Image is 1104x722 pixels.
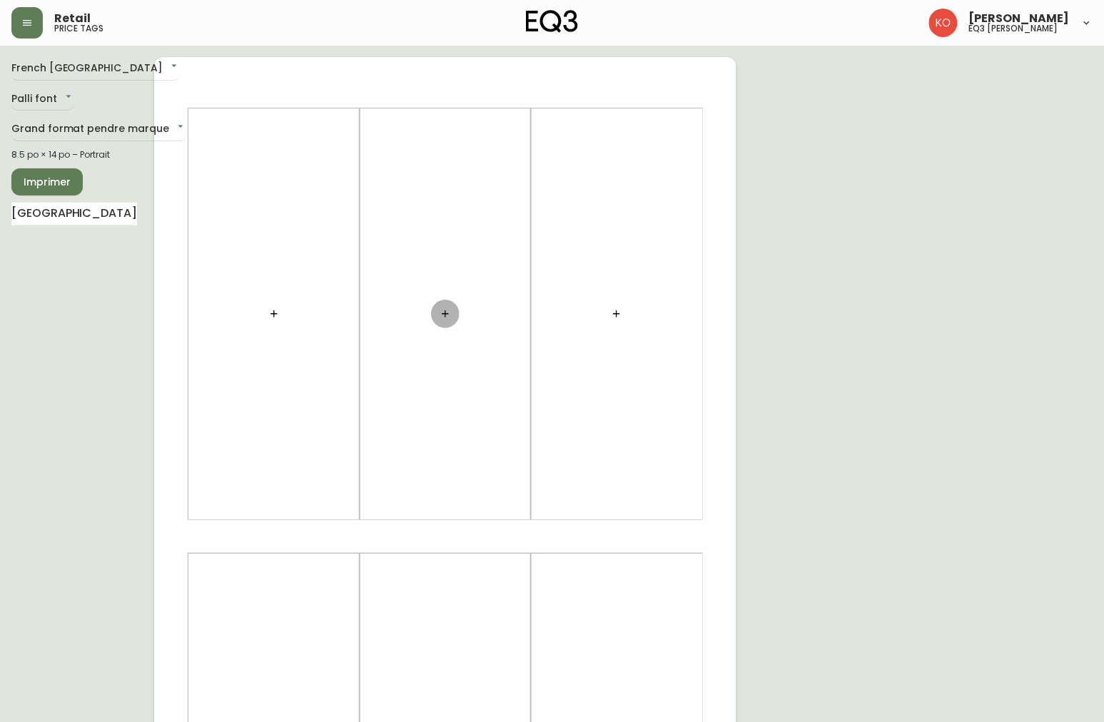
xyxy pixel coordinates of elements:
div: Grand format pendre marque [11,118,186,141]
img: 9beb5e5239b23ed26e0d832b1b8f6f2a [929,9,958,37]
h5: eq3 [PERSON_NAME] [969,24,1058,33]
div: Palli font [11,88,74,111]
h5: price tags [54,24,103,33]
input: Recherche [11,203,137,225]
img: logo [526,10,579,33]
div: 8.5 po × 14 po – Portrait [11,148,137,161]
div: French [GEOGRAPHIC_DATA] [11,57,180,81]
button: Imprimer [11,168,83,195]
span: Imprimer [23,173,71,191]
span: Retail [54,13,91,24]
span: [PERSON_NAME] [969,13,1070,24]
